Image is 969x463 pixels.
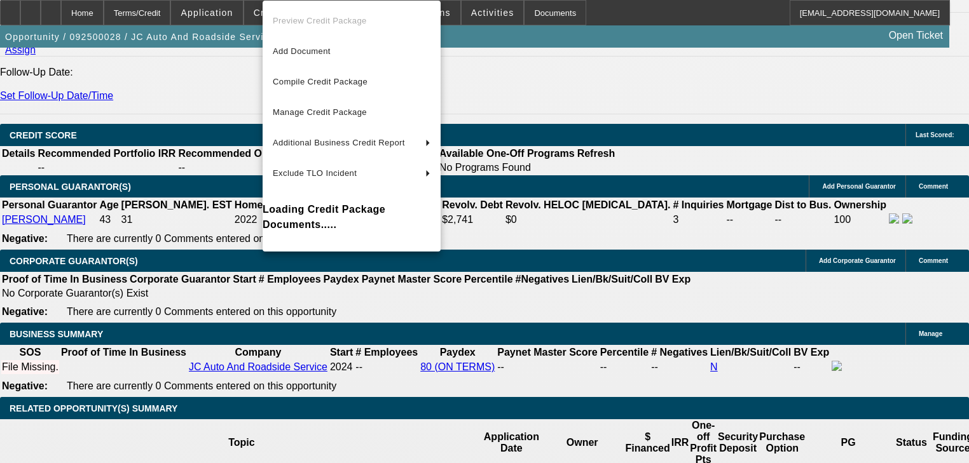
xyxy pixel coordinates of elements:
span: Exclude TLO Incident [273,168,357,178]
span: Compile Credit Package [273,77,368,86]
span: Add Document [273,46,331,56]
span: Manage Credit Package [273,107,367,117]
span: Additional Business Credit Report [273,138,405,147]
h4: Loading Credit Package Documents..... [263,202,441,232]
